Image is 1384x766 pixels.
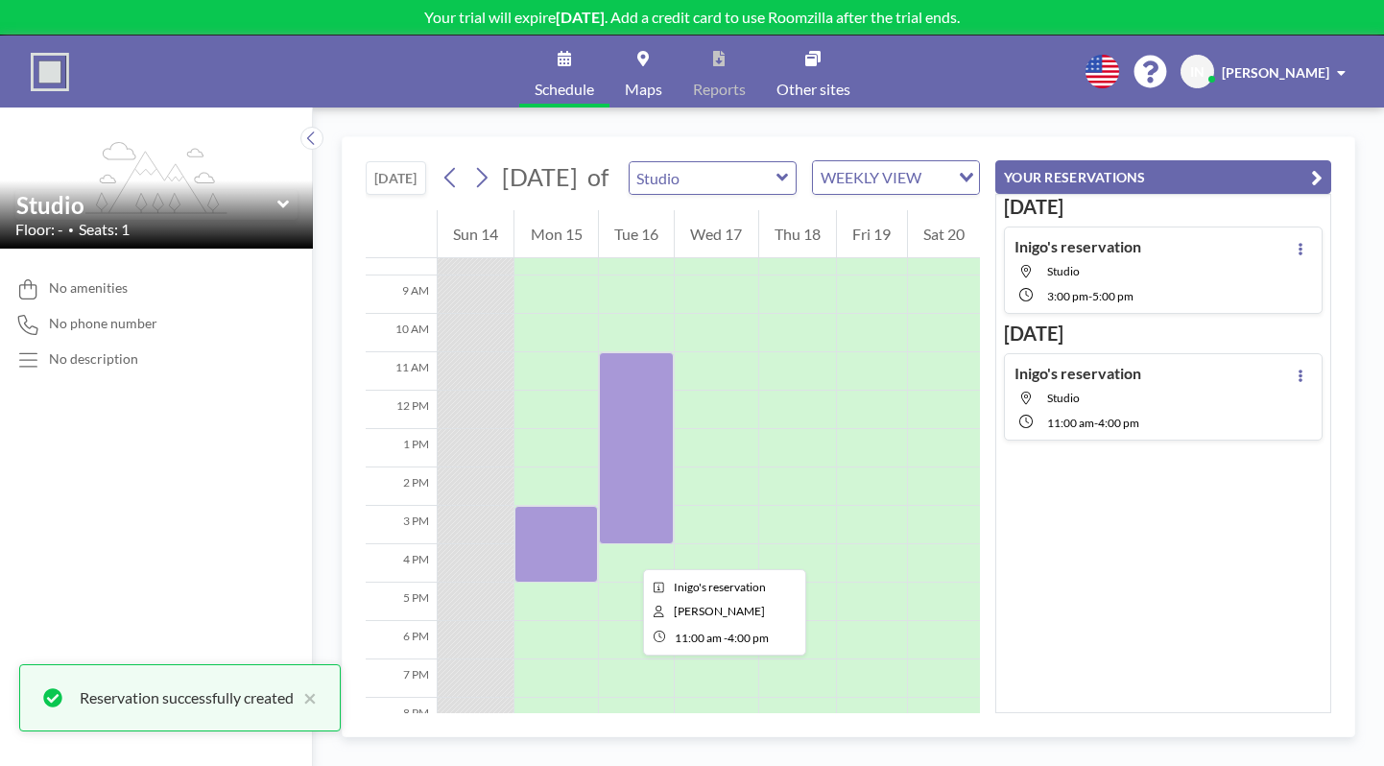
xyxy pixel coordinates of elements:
div: 4 PM [366,544,437,583]
button: YOUR RESERVATIONS [995,160,1331,194]
input: Studio [16,191,277,219]
span: [DATE] [502,162,578,191]
span: No phone number [49,315,157,332]
img: organization-logo [31,53,69,91]
span: IN [1190,63,1205,81]
span: 11:00 AM [675,631,722,645]
div: Sat 20 [908,210,980,258]
div: Mon 15 [514,210,597,258]
span: Inigo Nesbitt [674,604,765,618]
div: 7 PM [366,659,437,698]
span: • [68,224,74,236]
input: Search for option [927,165,947,190]
span: Other sites [776,82,850,97]
span: - [1088,289,1092,303]
h4: Inigo's reservation [1014,237,1141,256]
div: No description [49,350,138,368]
div: Fri 19 [837,210,906,258]
span: Floor: - [15,220,63,239]
a: Reports [678,36,761,108]
div: 6 PM [366,621,437,659]
div: 12 PM [366,391,437,429]
h3: [DATE] [1004,195,1323,219]
div: Wed 17 [675,210,757,258]
b: [DATE] [556,8,605,26]
span: No amenities [49,279,128,297]
span: - [724,631,728,645]
span: Reports [693,82,746,97]
span: 4:00 PM [1098,416,1139,430]
button: [DATE] [366,161,426,195]
span: Seats: 1 [79,220,130,239]
a: Other sites [761,36,866,108]
span: 5:00 PM [1092,289,1133,303]
span: Maps [625,82,662,97]
a: Maps [609,36,678,108]
input: Studio [630,162,776,194]
button: close [294,686,317,709]
div: 10 AM [366,314,437,352]
div: 3 PM [366,506,437,544]
div: 9 AM [366,275,437,314]
div: 5 PM [366,583,437,621]
a: Schedule [519,36,609,108]
span: of [587,162,608,192]
div: 11 AM [366,352,437,391]
span: Studio [1047,264,1080,278]
span: 11:00 AM [1047,416,1094,430]
span: [PERSON_NAME] [1222,64,1329,81]
span: 3:00 PM [1047,289,1088,303]
span: Studio [1047,391,1080,405]
span: WEEKLY VIEW [817,165,925,190]
span: 4:00 PM [728,631,769,645]
div: 1 PM [366,429,437,467]
div: Reservation successfully created [80,686,294,709]
div: Tue 16 [599,210,674,258]
span: Inigo's reservation [674,580,766,594]
div: 8 PM [366,698,437,736]
div: Thu 18 [759,210,836,258]
div: Sun 14 [438,210,513,258]
h4: Inigo's reservation [1014,364,1141,383]
h3: [DATE] [1004,322,1323,346]
span: - [1094,416,1098,430]
div: Search for option [813,161,979,194]
div: 2 PM [366,467,437,506]
span: Schedule [535,82,594,97]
